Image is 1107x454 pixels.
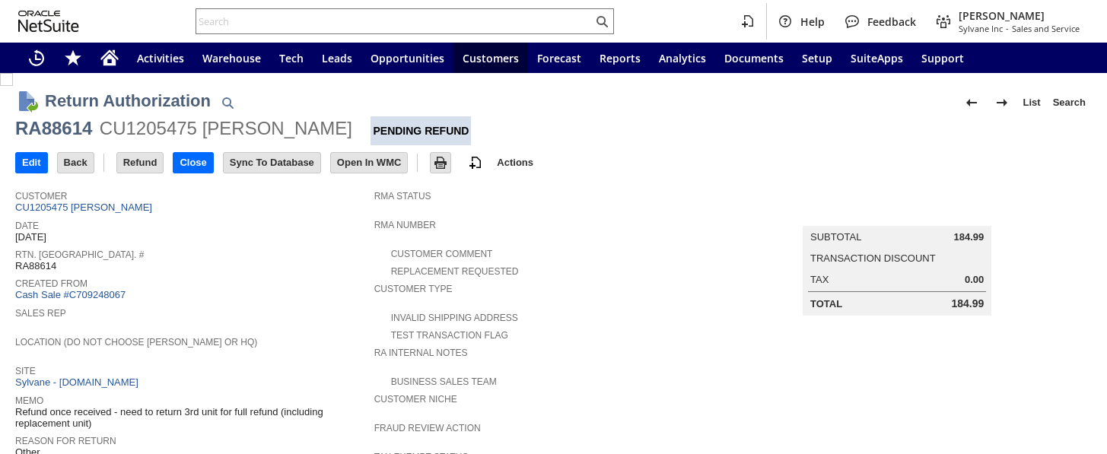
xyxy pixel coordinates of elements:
[912,43,973,73] a: Support
[374,423,481,433] a: Fraud Review Action
[374,284,453,294] a: Customer Type
[15,308,66,319] a: Sales Rep
[15,366,36,376] a: Site
[64,49,82,67] svg: Shortcuts
[374,220,436,230] a: RMA Number
[841,43,912,73] a: SuiteApps
[391,249,493,259] a: Customer Comment
[590,43,650,73] a: Reports
[810,298,842,310] a: Total
[100,49,119,67] svg: Home
[391,330,508,341] a: Test Transaction Flag
[793,43,841,73] a: Setup
[15,376,142,388] a: Sylvane - [DOMAIN_NAME]
[431,154,450,172] img: Print
[1047,90,1092,115] a: Search
[851,51,903,65] span: SuiteApps
[15,116,92,141] div: RA88614
[15,337,257,348] a: Location (Do Not Choose [PERSON_NAME] or HQ)
[313,43,361,73] a: Leads
[224,153,320,173] input: Sync To Database
[128,43,193,73] a: Activities
[218,94,237,112] img: Quick Find
[959,23,1003,34] span: Sylvane Inc
[15,191,67,202] a: Customer
[1012,23,1080,34] span: Sales and Service
[15,231,46,243] span: [DATE]
[962,94,981,112] img: Previous
[800,14,825,29] span: Help
[193,43,270,73] a: Warehouse
[173,153,212,173] input: Close
[15,406,367,430] span: Refund once received - need to return 3rd unit for full refund (including replacement unit)
[331,153,408,173] input: Open In WMC
[18,43,55,73] a: Recent Records
[803,202,991,226] caption: Summary
[650,43,715,73] a: Analytics
[802,51,832,65] span: Setup
[16,153,47,173] input: Edit
[965,274,984,286] span: 0.00
[528,43,590,73] a: Forecast
[371,116,471,145] div: Pending Refund
[659,51,706,65] span: Analytics
[15,395,43,406] a: Memo
[453,43,528,73] a: Customers
[100,116,352,141] div: CU1205475 [PERSON_NAME]
[15,289,126,300] a: Cash Sale #C709248067
[117,153,164,173] input: Refund
[921,51,964,65] span: Support
[466,154,485,172] img: add-record.svg
[810,252,936,264] a: Transaction Discount
[537,51,581,65] span: Forecast
[374,191,431,202] a: RMA Status
[374,348,468,358] a: RA Internal Notes
[959,8,1080,23] span: [PERSON_NAME]
[724,51,784,65] span: Documents
[196,12,593,30] input: Search
[15,278,87,289] a: Created From
[322,51,352,65] span: Leads
[15,436,116,446] a: Reason For Return
[374,394,457,405] a: Customer Niche
[371,51,444,65] span: Opportunities
[15,202,156,213] a: CU1205475 [PERSON_NAME]
[361,43,453,73] a: Opportunities
[491,157,539,168] a: Actions
[15,249,144,260] a: Rtn. [GEOGRAPHIC_DATA]. #
[15,221,39,231] a: Date
[279,51,304,65] span: Tech
[55,43,91,73] div: Shortcuts
[993,94,1011,112] img: Next
[137,51,184,65] span: Activities
[270,43,313,73] a: Tech
[1017,90,1047,115] a: List
[91,43,128,73] a: Home
[1006,23,1009,34] span: -
[593,12,611,30] svg: Search
[15,260,56,272] span: RA88614
[58,153,94,173] input: Back
[391,266,519,277] a: Replacement Requested
[810,231,861,243] a: Subtotal
[715,43,793,73] a: Documents
[27,49,46,67] svg: Recent Records
[431,153,450,173] input: Print
[600,51,641,65] span: Reports
[18,11,79,32] svg: logo
[810,274,829,285] a: Tax
[954,231,985,243] span: 184.99
[951,297,984,310] span: 184.99
[391,313,518,323] a: Invalid Shipping Address
[202,51,261,65] span: Warehouse
[867,14,916,29] span: Feedback
[463,51,519,65] span: Customers
[45,88,211,113] h1: Return Authorization
[391,376,497,387] a: Business Sales Team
